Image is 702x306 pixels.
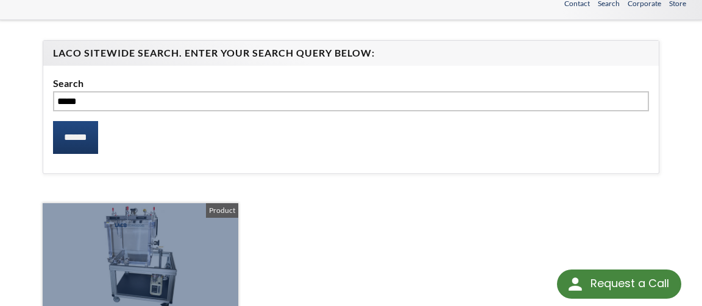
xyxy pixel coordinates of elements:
[557,269,681,299] div: Request a Call
[565,274,585,294] img: round button
[206,203,238,218] span: Product
[53,47,650,60] h4: LACO Sitewide Search. Enter your Search Query Below:
[590,269,669,297] div: Request a Call
[53,75,650,91] label: Search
